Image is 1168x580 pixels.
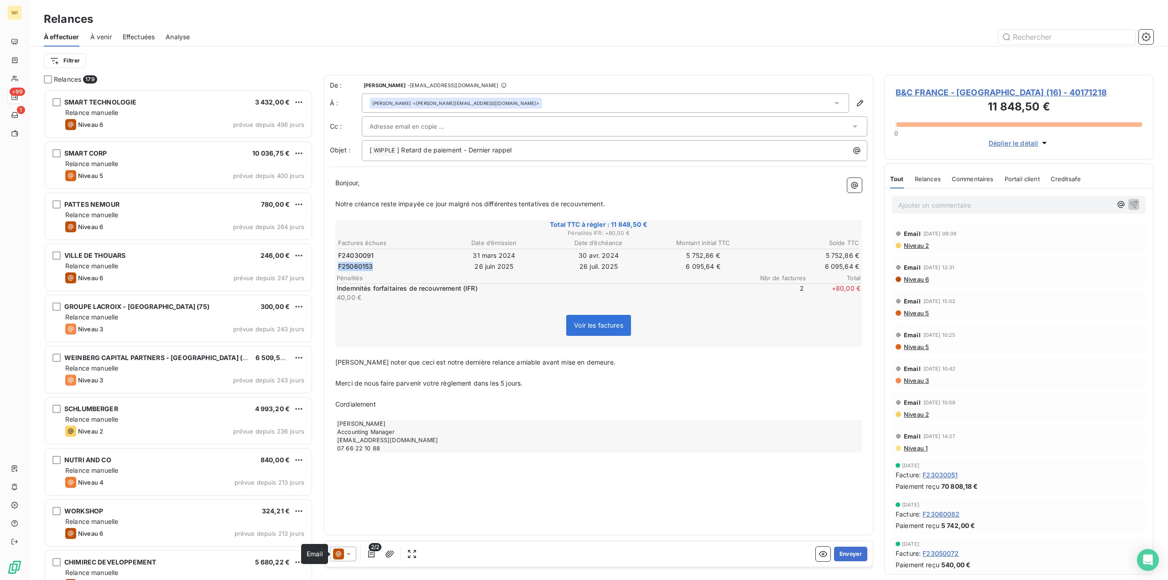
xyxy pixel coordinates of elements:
[337,293,747,302] p: 40,00 €
[10,88,25,96] span: +99
[923,231,957,236] span: [DATE] 09:39
[54,75,81,84] span: Relances
[370,146,372,154] span: [
[233,223,304,230] span: prévue depuis 264 jours
[90,32,112,42] span: À venir
[330,81,362,90] span: De :
[896,99,1142,117] h3: 11 848,50 €
[78,274,103,282] span: Niveau 6
[896,481,939,491] span: Paiement reçu
[7,5,22,20] div: WI
[941,560,970,570] span: 540,00 €
[337,274,751,282] span: Pénalités
[78,325,103,333] span: Niveau 3
[255,405,290,413] span: 4 993,20 €
[894,130,898,137] span: 0
[337,220,860,229] span: Total TTC à régler : 11 848,50 €
[233,172,304,179] span: prévue depuis 400 jours
[372,100,539,106] div: <[PERSON_NAME][EMAIL_ADDRESS][DOMAIN_NAME]>
[903,411,929,418] span: Niveau 2
[338,251,374,260] span: F24030091
[65,364,118,372] span: Relance manuelle
[904,433,921,440] span: Email
[44,32,79,42] span: À effectuer
[904,399,921,406] span: Email
[335,358,615,366] span: [PERSON_NAME] noter que ceci est notre dernière relance amiable avant mise en demeure.
[369,543,381,551] span: 2/2
[923,434,955,439] span: [DATE] 14:27
[335,200,605,208] span: Notre créance reste impayée ce jour malgré nos différentes tentatives de recouvrement.
[941,521,975,530] span: 5 742,00 €
[17,106,25,114] span: 1
[923,400,956,405] span: [DATE] 10:58
[756,261,860,272] td: 6 095,64 €
[902,463,919,468] span: [DATE]
[330,146,350,154] span: Objet :
[78,479,104,486] span: Niveau 4
[78,428,103,435] span: Niveau 2
[44,89,313,580] div: grid
[370,120,468,133] input: Adresse email en copie ...
[923,549,959,558] span: F23050072
[65,313,118,321] span: Relance manuelle
[1137,549,1159,571] div: Open Intercom Messenger
[233,428,304,435] span: prévue depuis 236 jours
[255,354,291,361] span: 6 509,54 €
[652,261,755,272] td: 6 095,64 €
[64,200,120,208] span: PATTES NEMOUR
[923,265,955,270] span: [DATE] 12:31
[64,405,118,413] span: SCHLUMBERGER
[896,86,1142,99] span: B&C FRANCE - [GEOGRAPHIC_DATA] (16) - 40171218
[64,558,156,566] span: CHIMIREC DEVELOPPEMENT
[806,284,860,302] span: + 80,00 €
[941,481,978,491] span: 70 808,18 €
[7,560,22,575] img: Logo LeanPay
[234,274,304,282] span: prévue depuis 247 jours
[903,377,929,384] span: Niveau 3
[904,298,921,305] span: Email
[335,179,360,187] span: Bonjour,
[903,343,929,350] span: Niveau 5
[923,509,959,519] span: F23060082
[904,230,921,237] span: Email
[756,238,860,248] th: Solde TTC
[442,251,546,261] td: 31 mars 2024
[64,98,137,106] span: SMART TECHNOLOGIE
[78,121,103,128] span: Niveau 6
[64,456,111,464] span: NUTRI AND CO
[65,415,118,423] span: Relance manuelle
[1005,175,1040,183] span: Portail client
[64,507,103,515] span: WORKSHOP
[904,264,921,271] span: Email
[903,309,929,317] span: Niveau 5
[652,238,755,248] th: Montant initial TTC
[442,261,546,272] td: 26 juin 2025
[64,303,209,310] span: GROUPE LACROIX - [GEOGRAPHIC_DATA] (75)
[261,200,290,208] span: 780,00 €
[903,276,929,283] span: Niveau 6
[652,251,755,261] td: 5 752,86 €
[65,262,118,270] span: Relance manuelle
[952,175,994,183] span: Commentaires
[330,122,362,131] label: Cc :
[233,376,304,384] span: prévue depuis 243 jours
[904,331,921,339] span: Email
[1051,175,1081,183] span: Creditsafe
[83,75,97,84] span: 179
[749,284,804,302] span: 2
[330,99,362,108] label: À :
[65,109,118,116] span: Relance manuelle
[78,530,103,537] span: Niveau 6
[923,298,956,304] span: [DATE] 15:02
[235,479,304,486] span: prévue depuis 213 jours
[407,83,498,88] span: - [EMAIL_ADDRESS][DOMAIN_NAME]
[337,229,860,237] span: Pénalités IFR : + 80,00 €
[923,470,958,480] span: F23030051
[902,502,919,507] span: [DATE]
[261,456,290,464] span: 840,00 €
[338,262,373,271] span: F25060153
[896,521,939,530] span: Paiement reçu
[756,251,860,261] td: 5 752,86 €
[64,354,253,361] span: WEINBERG CAPITAL PARTNERS - [GEOGRAPHIC_DATA] (75)
[903,444,928,452] span: Niveau 1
